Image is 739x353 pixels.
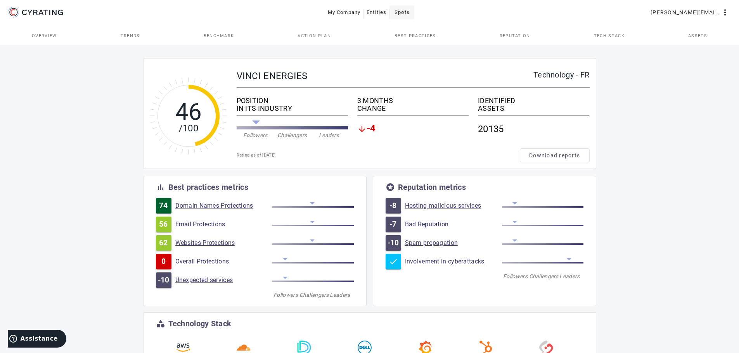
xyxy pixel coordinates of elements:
div: Leaders [311,131,348,139]
span: Download reports [529,152,580,159]
mat-icon: check [389,257,398,266]
mat-icon: stars [386,183,395,192]
button: Spots [389,5,414,19]
button: My Company [325,5,364,19]
mat-icon: category [156,319,165,328]
span: Reputation [500,34,530,38]
span: 56 [159,220,168,228]
a: Spam propagation [405,239,502,247]
span: -7 [389,220,397,228]
span: Benchmark [204,34,234,38]
div: 20135 [478,119,589,139]
a: Email Protections [175,220,272,228]
mat-icon: arrow_downward [357,124,367,134]
div: IN ITS INDUSTRY [237,105,348,112]
span: -8 [389,202,397,210]
tspan: 46 [175,98,202,126]
span: Trends [121,34,140,38]
span: Assets [688,34,707,38]
iframe: Ouvre un widget dans lequel vous pouvez trouver plus d’informations [8,330,66,349]
span: Tech Stack [594,34,625,38]
span: -10 [388,239,399,247]
div: Followers [502,272,529,280]
div: Technology Stack [168,320,232,327]
div: Challengers [274,131,311,139]
span: Action Plan [298,34,331,38]
span: My Company [328,6,361,19]
a: Involvement in cyberattacks [405,258,502,265]
div: Best practices metrics [168,183,249,191]
div: Challengers [299,291,327,299]
div: Reputation metrics [398,183,466,191]
span: [PERSON_NAME][EMAIL_ADDRESS][PERSON_NAME][DOMAIN_NAME] [651,6,720,19]
div: Challengers [529,272,556,280]
div: IDENTIFIED [478,97,589,105]
mat-icon: bar_chart [156,183,165,192]
div: VINCI ENERGIES [237,71,534,81]
span: Overview [32,34,57,38]
a: Hosting malicious services [405,202,502,210]
div: Followers [272,291,299,299]
button: Entities [363,5,389,19]
mat-icon: more_vert [720,8,730,17]
a: Unexpected services [175,276,272,284]
span: Spots [395,6,410,19]
button: [PERSON_NAME][EMAIL_ADDRESS][PERSON_NAME][DOMAIN_NAME] [647,5,733,19]
span: Entities [367,6,386,19]
span: 0 [161,258,166,265]
button: Download reports [520,148,590,162]
a: Bad Reputation [405,220,502,228]
tspan: /100 [178,123,198,134]
span: -4 [367,124,376,134]
span: 74 [159,202,168,210]
div: Technology - FR [533,71,590,79]
div: Followers [237,131,274,139]
div: POSITION [237,97,348,105]
div: 3 MONTHS [357,97,469,105]
span: -10 [158,276,170,284]
a: Websites Protections [175,239,272,247]
div: CHANGE [357,105,469,112]
div: Rating as of [DATE] [237,152,520,159]
g: CYRATING [22,10,63,15]
a: Domain Names Protections [175,202,272,210]
span: Best practices [395,34,436,38]
div: Leaders [556,272,583,280]
div: ASSETS [478,105,589,112]
a: Overall Protections [175,258,272,265]
span: 62 [159,239,168,247]
div: Leaders [327,291,354,299]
